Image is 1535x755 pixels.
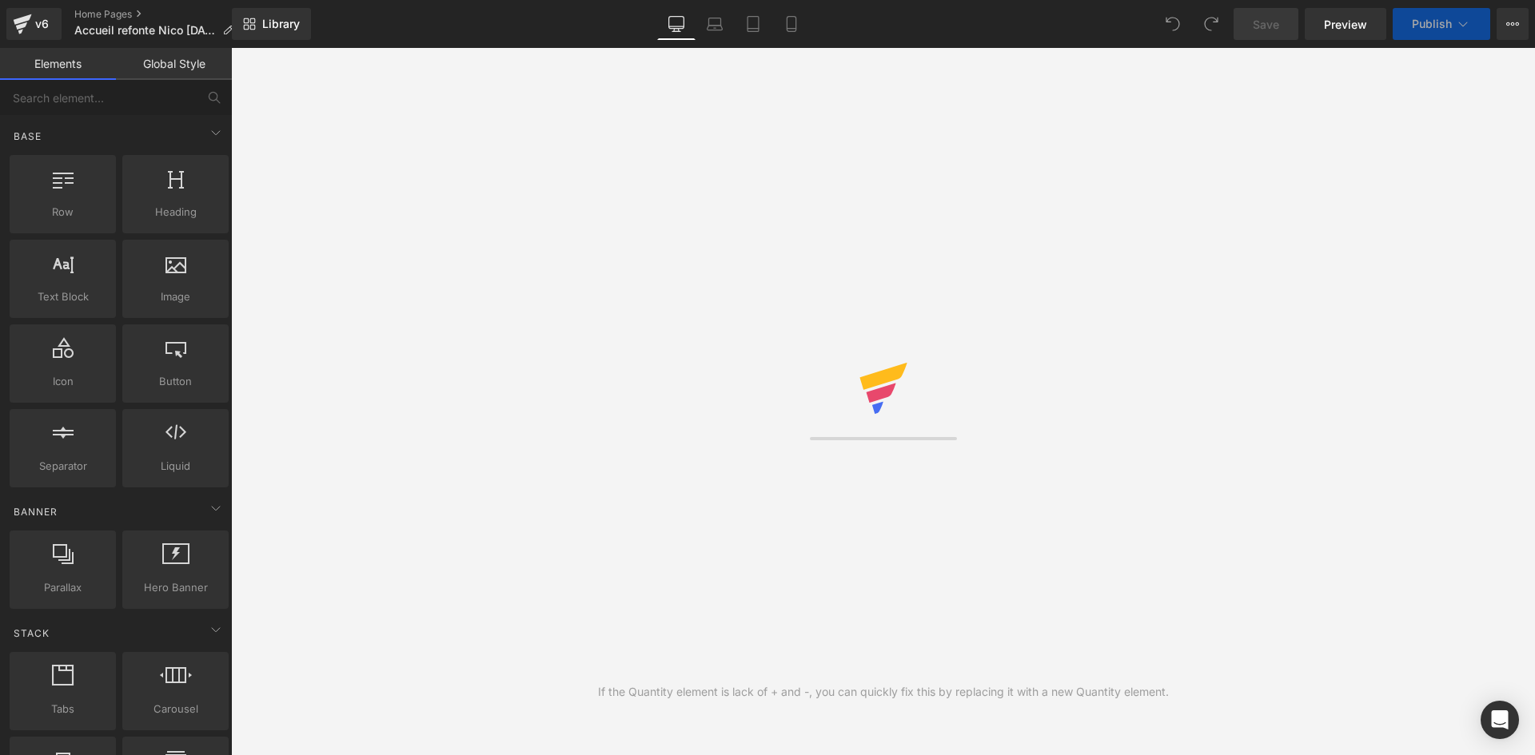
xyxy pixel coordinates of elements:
a: Desktop [657,8,696,40]
a: Mobile [772,8,811,40]
a: Home Pages [74,8,246,21]
button: More [1497,8,1529,40]
span: Row [14,204,111,221]
span: Carousel [127,701,224,717]
a: Tablet [734,8,772,40]
div: v6 [32,14,52,34]
span: Separator [14,458,111,475]
a: Global Style [116,48,232,80]
a: Preview [1305,8,1386,40]
span: Banner [12,504,59,519]
button: Redo [1195,8,1227,40]
span: Hero Banner [127,579,224,596]
div: Open Intercom Messenger [1481,701,1519,739]
span: Library [262,17,300,31]
span: Publish [1412,18,1452,30]
span: Base [12,129,43,144]
span: Parallax [14,579,111,596]
a: Laptop [696,8,734,40]
span: Save [1253,16,1279,33]
a: New Library [232,8,311,40]
div: If the Quantity element is lack of + and -, you can quickly fix this by replacing it with a new Q... [598,683,1169,701]
span: Tabs [14,701,111,717]
a: v6 [6,8,62,40]
button: Undo [1157,8,1189,40]
span: Heading [127,204,224,221]
span: Accueil refonte Nico [DATE] [74,24,216,37]
button: Publish [1393,8,1490,40]
span: Image [127,288,224,305]
span: Preview [1324,16,1367,33]
span: Icon [14,373,111,390]
span: Text Block [14,288,111,305]
span: Liquid [127,458,224,475]
span: Stack [12,626,51,641]
span: Button [127,373,224,390]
